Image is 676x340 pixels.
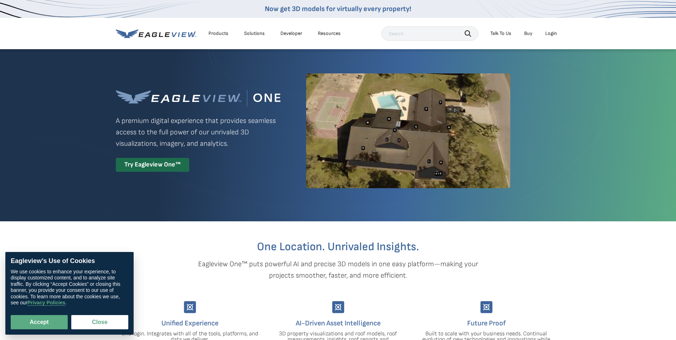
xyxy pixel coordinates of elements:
[11,257,128,265] div: Eagleview’s Use of Cookies
[11,269,128,306] div: We use cookies to enhance your experience, to display customized content, and to analyze site tra...
[480,301,492,313] img: Group-9744.svg
[184,301,196,313] img: Group-9744.svg
[524,30,532,37] a: Buy
[121,241,555,253] h2: One Location. Unrivaled Insights.
[244,30,265,37] div: Solutions
[71,315,128,329] button: Close
[269,318,407,329] h4: AI-Driven Asset Intelligence
[418,318,555,329] h4: Future Proof
[265,5,411,13] a: Now get 3D models for virtually every property!
[318,30,341,37] div: Resources
[280,30,302,37] a: Developer
[116,90,280,107] img: Eagleview One™
[208,30,228,37] div: Products
[186,258,491,281] p: Eagleview One™ puts powerful AI and precise 3D models in one easy platform—making your projects s...
[545,30,557,37] div: Login
[116,115,280,149] p: A premium digital experience that provides seamless access to the full power of our unrivaled 3D ...
[11,315,68,329] button: Accept
[332,301,344,313] img: Group-9744.svg
[121,318,259,329] h4: Unified Experience
[27,300,66,306] a: Privacy Policies
[381,26,478,41] input: Search
[116,158,189,172] div: Try Eagleview One™
[490,30,511,37] div: Talk To Us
